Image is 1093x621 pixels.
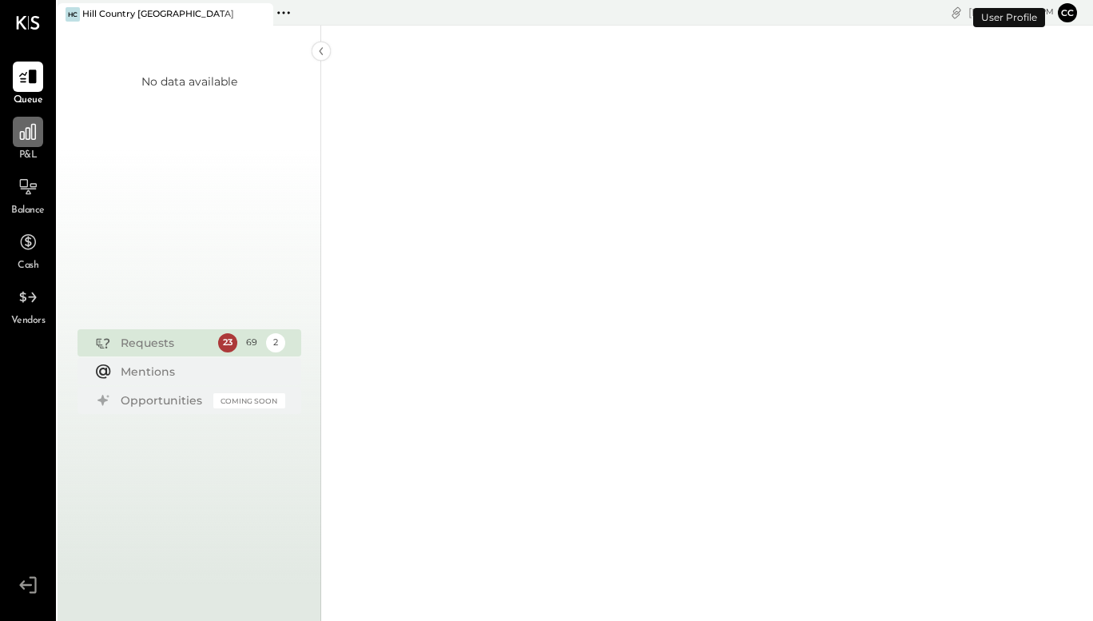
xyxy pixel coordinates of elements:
[19,149,38,163] span: P&L
[121,392,205,408] div: Opportunities
[242,333,261,352] div: 69
[141,74,237,90] div: No data available
[1058,3,1077,22] button: cc
[1,62,55,108] a: Queue
[1040,6,1054,18] span: pm
[121,364,277,380] div: Mentions
[1,117,55,163] a: P&L
[66,7,80,22] div: HC
[266,333,285,352] div: 2
[18,259,38,273] span: Cash
[14,94,43,108] span: Queue
[213,393,285,408] div: Coming Soon
[1006,5,1038,20] span: 1 : 52
[82,8,234,21] div: Hill Country [GEOGRAPHIC_DATA]
[968,5,1054,20] div: [DATE]
[973,8,1045,27] div: User Profile
[948,4,964,21] div: copy link
[1,227,55,273] a: Cash
[121,335,210,351] div: Requests
[1,282,55,328] a: Vendors
[11,204,45,218] span: Balance
[218,333,237,352] div: 23
[1,172,55,218] a: Balance
[11,314,46,328] span: Vendors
